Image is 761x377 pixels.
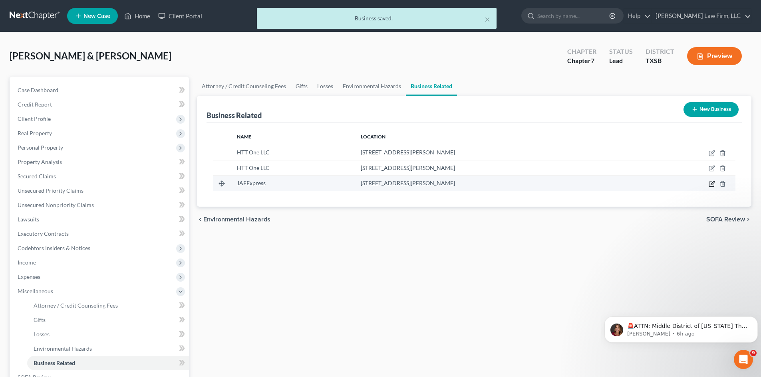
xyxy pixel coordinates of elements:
[11,155,189,169] a: Property Analysis
[34,331,50,338] span: Losses
[18,201,94,208] span: Unsecured Nonpriority Claims
[34,345,92,352] span: Environmental Hazards
[27,341,189,356] a: Environmental Hazards
[11,169,189,184] a: Secured Claims
[406,77,457,96] a: Business Related
[361,134,385,140] span: Location
[706,216,751,223] button: SOFA Review chevron_right
[237,149,270,156] span: HTT One LLC
[734,350,753,369] iframe: Intercom live chat
[27,313,189,327] a: Gifts
[207,111,262,120] div: Business Related
[609,56,633,65] div: Lead
[11,212,189,227] a: Lawsuits
[11,198,189,212] a: Unsecured Nonpriority Claims
[34,359,75,366] span: Business Related
[745,216,751,223] i: chevron_right
[646,56,674,65] div: TXSB
[11,83,189,97] a: Case Dashboard
[338,77,406,96] a: Environmental Hazards
[11,184,189,198] a: Unsecured Priority Claims
[18,101,52,108] span: Credit Report
[312,77,338,96] a: Losses
[237,134,251,140] span: Name
[750,350,757,356] span: 9
[609,47,633,56] div: Status
[237,180,266,186] span: JAFExpress
[197,216,270,223] button: chevron_left Environmental Hazards
[684,102,739,117] button: New Business
[18,115,51,122] span: Client Profile
[361,164,455,171] span: [STREET_ADDRESS][PERSON_NAME]
[197,216,203,223] i: chevron_left
[263,14,490,22] div: Business saved.
[34,302,118,309] span: Attorney / Credit Counseling Fees
[646,47,674,56] div: District
[567,56,596,65] div: Chapter
[18,87,58,93] span: Case Dashboard
[18,144,63,151] span: Personal Property
[18,259,36,266] span: Income
[10,50,171,61] span: [PERSON_NAME] & [PERSON_NAME]
[34,316,46,323] span: Gifts
[27,327,189,341] a: Losses
[27,298,189,313] a: Attorney / Credit Counseling Fees
[11,227,189,241] a: Executory Contracts
[18,173,56,180] span: Secured Claims
[18,158,62,165] span: Property Analysis
[601,300,761,355] iframe: Intercom notifications message
[18,245,90,251] span: Codebtors Insiders & Notices
[567,47,596,56] div: Chapter
[18,130,52,136] span: Real Property
[706,216,745,223] span: SOFA Review
[361,180,455,186] span: [STREET_ADDRESS][PERSON_NAME]
[18,230,69,237] span: Executory Contracts
[203,216,270,223] span: Environmental Hazards
[237,164,270,171] span: HTT One LLC
[27,356,189,370] a: Business Related
[361,149,455,156] span: [STREET_ADDRESS][PERSON_NAME]
[11,97,189,112] a: Credit Report
[591,57,594,64] span: 7
[18,288,53,294] span: Miscellaneous
[18,187,83,194] span: Unsecured Priority Claims
[485,14,490,24] button: ×
[18,273,40,280] span: Expenses
[197,77,291,96] a: Attorney / Credit Counseling Fees
[291,77,312,96] a: Gifts
[18,216,39,223] span: Lawsuits
[687,47,742,65] button: Preview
